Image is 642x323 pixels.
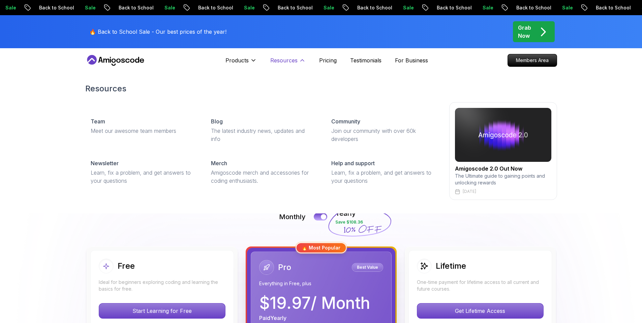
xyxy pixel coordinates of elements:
[590,4,636,11] p: Back to School
[270,56,298,64] p: Resources
[331,127,435,143] p: Join our community with over 60k developers
[508,54,557,67] a: Members Area
[272,4,317,11] p: Back to School
[113,4,158,11] p: Back to School
[477,4,498,11] p: Sale
[319,56,337,64] a: Pricing
[238,4,259,11] p: Sale
[455,108,551,162] img: amigoscode 2.0
[158,4,180,11] p: Sale
[353,264,382,271] p: Best Value
[395,56,428,64] a: For Business
[225,56,249,64] p: Products
[510,4,556,11] p: Back to School
[91,117,105,125] p: Team
[206,112,320,148] a: BlogThe latest industry news, updates and info
[89,28,226,36] p: 🔥 Back to School Sale - Our best prices of the year!
[259,280,383,287] p: Everything in Free, plus
[99,303,225,319] button: Start Learning for Free
[278,262,291,273] h2: Pro
[211,159,227,167] p: Merch
[259,314,286,322] p: Paid Yearly
[279,212,306,222] p: Monthly
[317,4,339,11] p: Sale
[508,54,557,66] p: Members Area
[118,261,135,271] h2: Free
[33,4,79,11] p: Back to School
[436,261,466,271] h2: Lifetime
[463,189,476,194] p: [DATE]
[91,159,119,167] p: Newsletter
[85,154,200,190] a: NewsletterLearn, fix a problem, and get answers to your questions
[417,303,543,318] p: Get Lifetime Access
[331,159,375,167] p: Help and support
[211,117,223,125] p: Blog
[91,127,195,135] p: Meet our awesome team members
[211,169,315,185] p: Amigoscode merch and accessories for coding enthusiasts.
[455,165,551,173] h2: Amigoscode 2.0 Out Now
[331,117,360,125] p: Community
[326,154,441,190] a: Help and supportLearn, fix a problem, and get answers to your questions
[99,279,225,292] p: Ideal for beginners exploring coding and learning the basics for free.
[518,24,531,40] p: Grab Now
[556,4,578,11] p: Sale
[449,102,557,200] a: amigoscode 2.0Amigoscode 2.0 Out NowThe Ultimate guide to gaining points and unlocking rewards[DATE]
[91,169,195,185] p: Learn, fix a problem, and get answers to your questions
[455,173,551,186] p: The Ultimate guide to gaining points and unlocking rewards
[192,4,238,11] p: Back to School
[397,4,419,11] p: Sale
[417,303,544,319] button: Get Lifetime Access
[417,307,544,314] a: Get Lifetime Access
[225,56,257,70] button: Products
[99,307,225,314] a: Start Learning for Free
[351,4,397,11] p: Back to School
[99,303,225,318] p: Start Learning for Free
[206,154,320,190] a: MerchAmigoscode merch and accessories for coding enthusiasts.
[350,56,381,64] a: Testimonials
[79,4,100,11] p: Sale
[331,169,435,185] p: Learn, fix a problem, and get answers to your questions
[326,112,441,148] a: CommunityJoin our community with over 60k developers
[85,112,200,140] a: TeamMeet our awesome team members
[259,295,370,311] p: $ 19.97 / Month
[270,56,306,70] button: Resources
[211,127,315,143] p: The latest industry news, updates and info
[431,4,477,11] p: Back to School
[85,83,557,94] h2: Resources
[417,279,544,292] p: One-time payment for lifetime access to all current and future courses.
